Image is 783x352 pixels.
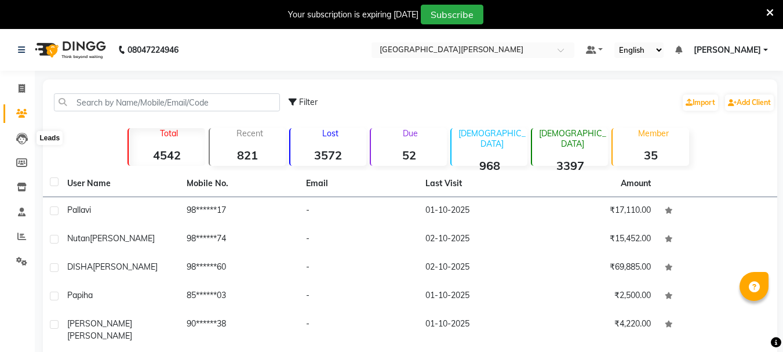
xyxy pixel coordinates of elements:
span: [PERSON_NAME] [694,44,761,56]
div: Leads [37,131,63,145]
th: Last Visit [418,170,538,197]
td: - [299,254,418,282]
span: DISHA [67,262,93,272]
a: Add Client [725,95,774,111]
th: Mobile No. [180,170,299,197]
td: - [299,282,418,311]
th: Amount [614,170,658,197]
strong: 52 [371,148,447,162]
div: Your subscription is expiring [DATE] [288,9,418,21]
td: ₹69,885.00 [538,254,658,282]
span: [PERSON_NAME] [90,233,155,244]
span: [PERSON_NAME] [67,331,132,341]
strong: 821 [210,148,286,162]
td: - [299,311,418,349]
td: ₹4,220.00 [538,311,658,349]
input: Search by Name/Mobile/Email/Code [54,93,280,111]
button: Subscribe [421,5,483,24]
img: logo [30,34,109,66]
td: ₹2,500.00 [538,282,658,311]
td: 01-10-2025 [418,282,538,311]
span: [PERSON_NAME] [67,318,132,329]
span: nutan [67,233,90,244]
td: 01-10-2025 [418,311,538,349]
p: Due [373,128,447,139]
strong: 968 [451,158,527,173]
span: papiha [67,290,93,300]
td: 01-10-2025 [418,197,538,226]
th: User Name [60,170,180,197]
td: - [299,226,418,254]
strong: 4542 [129,148,205,162]
td: ₹15,452.00 [538,226,658,254]
p: Lost [295,128,366,139]
td: 02-10-2025 [418,226,538,254]
strong: 3572 [290,148,366,162]
p: [DEMOGRAPHIC_DATA] [537,128,608,149]
strong: 35 [613,148,689,162]
span: pallavi [67,205,91,215]
td: 02-10-2025 [418,254,538,282]
a: Import [683,95,718,111]
p: [DEMOGRAPHIC_DATA] [456,128,527,149]
b: 08047224946 [128,34,179,66]
iframe: chat widget [734,306,771,340]
strong: 3397 [532,158,608,173]
th: Email [299,170,418,197]
p: Member [617,128,689,139]
td: ₹17,110.00 [538,197,658,226]
span: [PERSON_NAME] [93,262,158,272]
span: Filter [299,97,318,107]
p: Total [133,128,205,139]
td: - [299,197,418,226]
p: Recent [214,128,286,139]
